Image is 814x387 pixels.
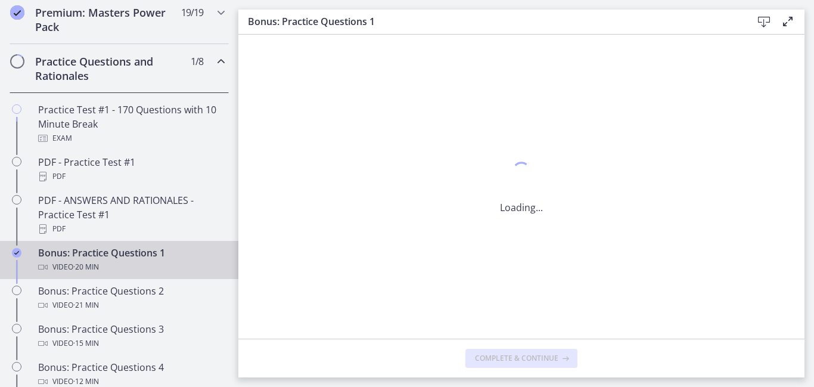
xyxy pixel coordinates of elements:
div: Bonus: Practice Questions 1 [38,246,224,274]
div: PDF [38,169,224,184]
span: 1 / 8 [191,54,203,69]
p: Loading... [500,200,543,215]
h2: Practice Questions and Rationales [35,54,181,83]
div: PDF - Practice Test #1 [38,155,224,184]
span: · 15 min [73,336,99,351]
div: Video [38,336,224,351]
h3: Bonus: Practice Questions 1 [248,14,733,29]
div: PDF - ANSWERS AND RATIONALES - Practice Test #1 [38,193,224,236]
div: PDF [38,222,224,236]
div: Video [38,260,224,274]
i: Completed [10,5,24,20]
span: · 21 min [73,298,99,312]
i: Completed [12,248,21,258]
div: Bonus: Practice Questions 2 [38,284,224,312]
h2: Premium: Masters Power Pack [35,5,181,34]
div: 1 [500,159,543,186]
button: Complete & continue [465,349,577,368]
div: Practice Test #1 - 170 Questions with 10 Minute Break [38,103,224,145]
div: Exam [38,131,224,145]
span: · 20 min [73,260,99,274]
div: Video [38,298,224,312]
span: 19 / 19 [181,5,203,20]
span: Complete & continue [475,354,558,363]
div: Bonus: Practice Questions 3 [38,322,224,351]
